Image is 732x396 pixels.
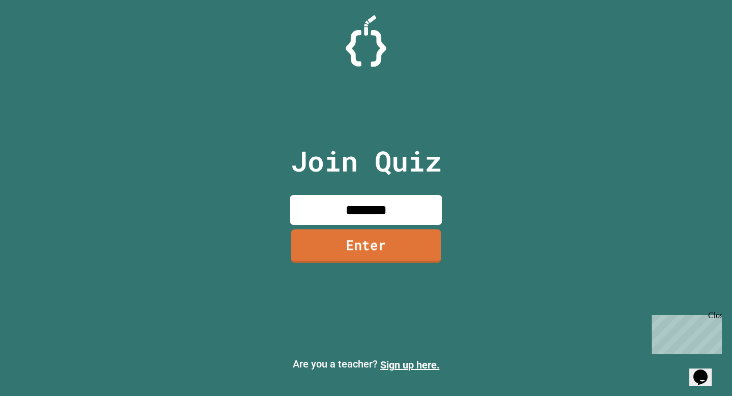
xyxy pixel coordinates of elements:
p: Are you a teacher? [8,356,724,373]
iframe: chat widget [648,311,722,354]
p: Join Quiz [291,140,442,182]
iframe: chat widget [689,355,722,386]
a: Sign up here. [380,359,440,371]
div: Chat with us now!Close [4,4,70,65]
img: Logo.svg [346,15,386,67]
a: Enter [291,230,441,263]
